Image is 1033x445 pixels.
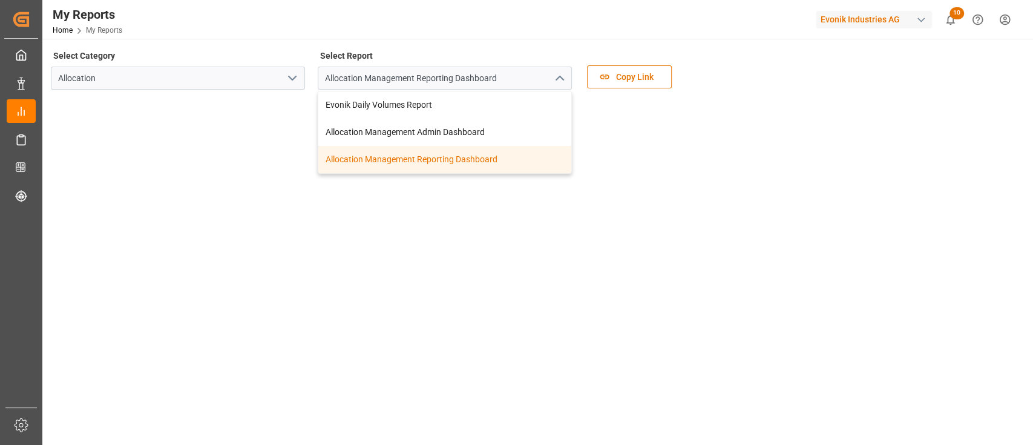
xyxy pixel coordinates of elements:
button: Help Center [964,6,991,33]
span: Copy Link [610,71,660,84]
a: Home [53,26,73,35]
div: Allocation Management Reporting Dashboard [318,146,571,173]
div: Evonik Daily Volumes Report [318,91,571,119]
button: Evonik Industries AG [816,8,937,31]
button: close menu [549,69,568,88]
div: Allocation Management Admin Dashboard [318,119,571,146]
div: My Reports [53,5,122,24]
label: Select Report [318,47,375,64]
span: 10 [949,7,964,19]
button: show 10 new notifications [937,6,964,33]
label: Select Category [51,47,117,64]
button: open menu [283,69,301,88]
input: Type to search/select [318,67,572,90]
div: Evonik Industries AG [816,11,932,28]
button: Copy Link [587,65,672,88]
input: Type to search/select [51,67,305,90]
